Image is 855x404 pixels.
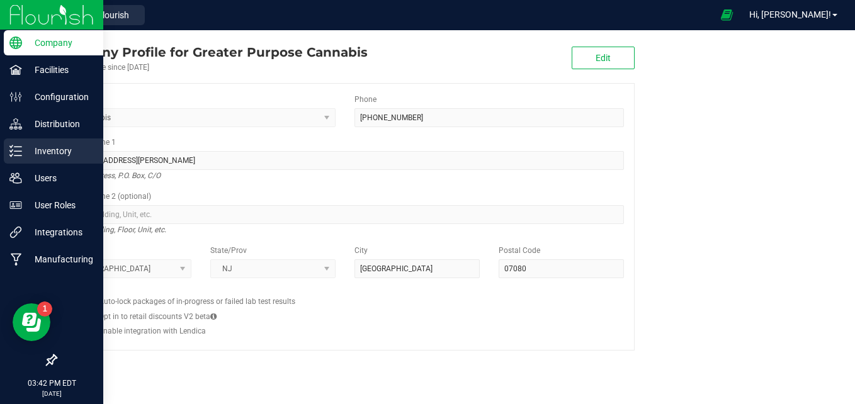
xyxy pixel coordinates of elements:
i: Suite, Building, Floor, Unit, etc. [66,222,166,237]
div: Greater Purpose Cannabis [55,43,368,62]
iframe: Resource center [13,303,50,341]
p: Inventory [22,143,98,159]
iframe: Resource center unread badge [37,301,52,317]
i: Street address, P.O. Box, C/O [66,168,161,183]
label: City [354,245,368,256]
button: Edit [572,47,635,69]
h2: Configs [66,288,624,296]
p: Configuration [22,89,98,104]
p: Company [22,35,98,50]
label: Postal Code [499,245,540,256]
inline-svg: Users [9,172,22,184]
label: Phone [354,94,377,105]
label: Enable integration with Lendica [99,325,206,337]
p: [DATE] [6,389,98,398]
p: User Roles [22,198,98,213]
p: Users [22,171,98,186]
inline-svg: User Roles [9,199,22,211]
inline-svg: Manufacturing [9,253,22,266]
inline-svg: Inventory [9,145,22,157]
inline-svg: Facilities [9,64,22,76]
input: Address [66,151,624,170]
input: (123) 456-7890 [354,108,624,127]
p: Distribution [22,116,98,132]
label: Address Line 2 (optional) [66,191,151,202]
span: Edit [596,53,611,63]
div: Account active since [DATE] [55,62,368,73]
p: Facilities [22,62,98,77]
p: 03:42 PM EDT [6,378,98,389]
input: City [354,259,480,278]
span: Hi, [PERSON_NAME]! [749,9,831,20]
label: State/Prov [210,245,247,256]
label: Auto-lock packages of in-progress or failed lab test results [99,296,295,307]
inline-svg: Distribution [9,118,22,130]
inline-svg: Configuration [9,91,22,103]
p: Manufacturing [22,252,98,267]
span: Open Ecommerce Menu [713,3,741,27]
input: Suite, Building, Unit, etc. [66,205,624,224]
inline-svg: Integrations [9,226,22,238]
input: Postal Code [499,259,624,278]
label: Opt in to retail discounts V2 beta [99,311,217,322]
inline-svg: Company [9,36,22,49]
p: Integrations [22,225,98,240]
